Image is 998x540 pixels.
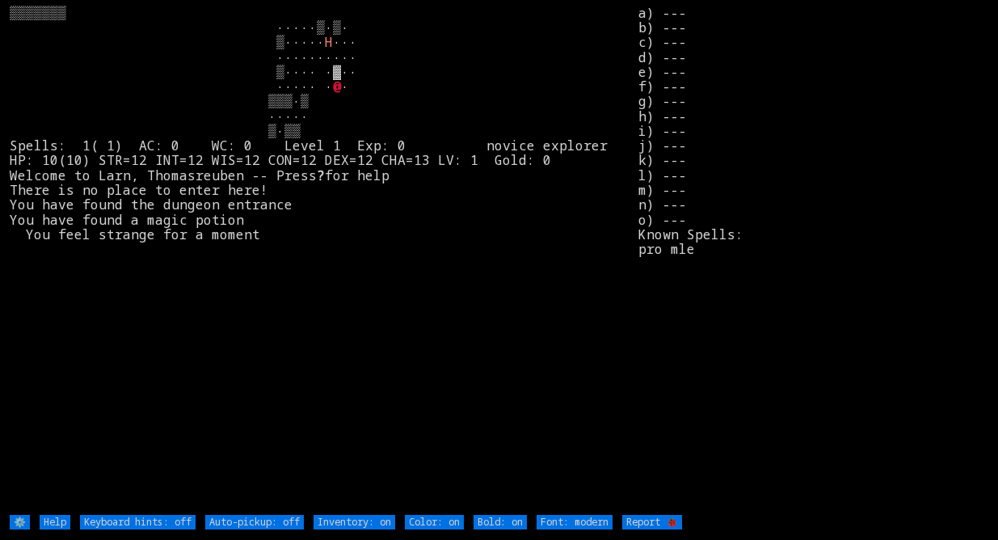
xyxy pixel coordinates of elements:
[314,515,395,529] input: Inventory: on
[40,515,70,529] input: Help
[622,515,682,529] input: Report 🐞
[10,6,638,513] larn: ▒▒▒▒▒▒▒ ·····▒·▒· ▒····· ··· ·········· ▒···· ·▓·· ····· · · ▒▒▒·▒ ····· ▒·▒▒ Spells: 1( 1) AC: 0...
[205,515,304,529] input: Auto-pickup: off
[10,515,30,529] input: ⚙️
[80,515,196,529] input: Keyboard hints: off
[405,515,464,529] input: Color: on
[333,78,341,95] font: @
[325,33,333,51] font: H
[317,167,325,184] b: ?
[537,515,613,529] input: Font: modern
[638,6,987,513] stats: a) --- b) --- c) --- d) --- e) --- f) --- g) --- h) --- i) --- j) --- k) --- l) --- m) --- n) ---...
[474,515,527,529] input: Bold: on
